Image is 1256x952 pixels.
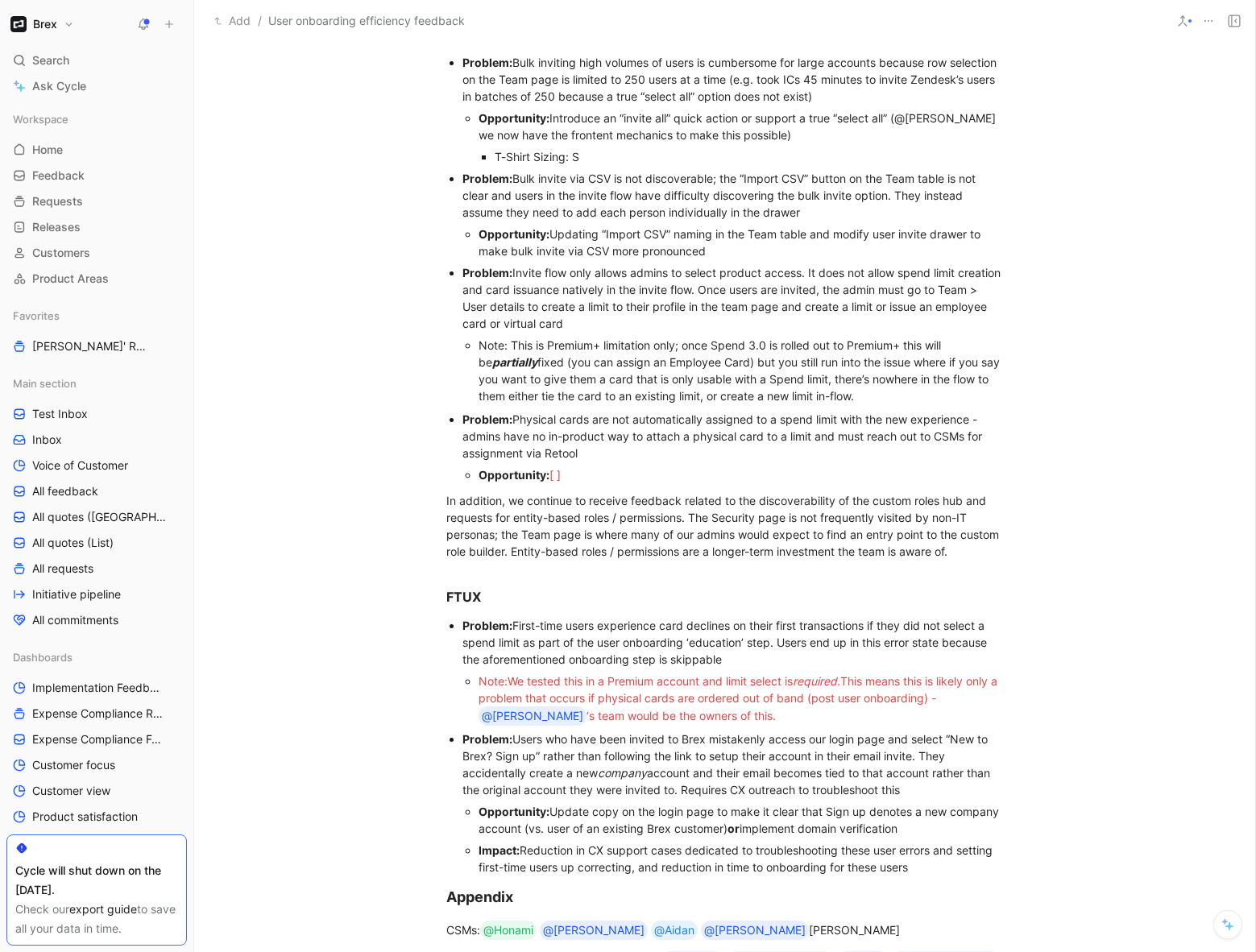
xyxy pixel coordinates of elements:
[549,468,561,482] span: [ ]
[6,138,187,162] a: Home
[32,77,86,96] span: Ask Cycle
[482,706,583,726] div: @[PERSON_NAME]
[32,457,128,474] span: Voice of Customer
[32,193,83,209] span: Requests
[32,432,62,448] span: Inbox
[598,766,647,780] em: company
[32,245,90,261] span: Customers
[6,267,187,291] a: Product Areas
[462,731,1004,798] div: Users who have been invited to Brex mistakenly access our login page and select “New to Brex? Sig...
[32,612,118,628] span: All commitments
[6,241,187,265] a: Customers
[6,74,187,98] a: Ask Cycle
[6,676,187,700] a: Implementation Feedback
[32,338,151,354] span: [PERSON_NAME]' Requests
[6,13,78,35] button: BrexBrex
[6,334,187,358] a: [PERSON_NAME]' Requests
[6,215,187,239] a: Releases
[6,753,187,777] a: Customer focus
[13,375,77,391] span: Main section
[32,731,168,747] span: Expense Compliance Feedback
[32,783,110,799] span: Customer view
[479,337,1004,404] div: Note: This is Premium+ limitation only; once Spend 3.0 is rolled out to Premium+ this will be fix...
[446,888,513,905] strong: Appendix
[462,617,1004,668] div: First-time users experience card declines on their first transactions if they did not select a sp...
[508,674,793,688] span: We tested this in a Premium account and limit select is
[483,921,533,940] div: @Honami
[6,830,187,855] a: VoC External
[6,645,187,932] div: DashboardsImplementation FeedbackExpense Compliance RequestsExpense Compliance FeedbackCustomer f...
[479,674,1001,705] span: This means this is likely only a problem that occurs if physica
[13,649,73,665] span: Dashboards
[6,107,187,131] div: Workspace
[6,727,187,751] a: Expense Compliance Feedback
[6,779,187,803] a: Customer view
[462,264,1004,332] div: Invite flow only allows admins to select product access. It does not allow spend limit creation a...
[462,266,512,279] strong: Problem:
[6,371,187,395] div: Main section
[6,582,187,606] a: Initiative pipeline
[6,645,187,669] div: Dashboards
[462,619,512,632] strong: Problem:
[32,757,115,773] span: Customer focus
[462,411,1004,462] div: Physical cards are not automatically assigned to a spend limit with the new experience - admins h...
[704,921,806,940] div: @[PERSON_NAME]
[6,163,187,188] a: Feedback
[6,402,187,426] a: Test Inbox
[32,706,167,722] span: Expense Compliance Requests
[462,170,1004,221] div: Bulk invite via CSV is not discoverable; the “Import CSV” button on the Team table is not clear a...
[6,48,187,72] div: Search
[33,17,57,31] h1: Brex
[32,271,109,287] span: Product Areas
[6,805,187,829] a: Product satisfaction
[6,531,187,555] a: All quotes (List)
[462,732,512,746] strong: Problem:
[6,428,187,452] a: Inbox
[32,509,168,525] span: All quotes ([GEOGRAPHIC_DATA])
[479,842,1004,875] div: Reduction in CX support cases dedicated to troubleshooting these user errors and setting first-ti...
[32,586,121,602] span: Initiative pipeline
[6,453,187,478] a: Voice of Customer
[479,468,549,482] strong: Opportunity:
[32,535,114,551] span: All quotes (List)
[639,691,936,705] span: l cards are ordered out of band (post user onboarding) -
[462,54,1004,105] div: Bulk inviting high volumes of users is cumbersome for large accounts because row selection on the...
[6,608,187,632] a: All commitments
[6,304,187,328] div: Favorites
[479,110,1004,143] div: Introduce an “invite all” quick action or support a true “select all” (@[PERSON_NAME] we now have...
[479,227,549,241] strong: Opportunity:
[10,16,27,32] img: Brex
[32,483,98,499] span: All feedback
[479,111,549,125] strong: Opportunity:
[446,492,1004,560] div: In addition, we continue to receive feedback related to the discoverability of the custom roles h...
[462,56,512,69] strong: Problem:
[446,589,481,605] strong: FTUX
[6,702,187,726] a: Expense Compliance Requests
[69,902,137,916] a: export guide
[793,674,840,688] span: required.
[32,680,165,696] span: Implementation Feedback
[462,172,512,185] strong: Problem:
[32,809,138,825] span: Product satisfaction
[6,189,187,213] a: Requests
[32,168,85,184] span: Feedback
[13,111,68,127] span: Workspace
[543,921,645,940] div: @[PERSON_NAME]
[654,921,694,940] div: @Aidan
[495,148,1004,165] div: T-Shirt Sizing: S
[446,921,1004,940] div: CSMs: [PERSON_NAME]
[587,709,776,722] span: ‘s team would be the owners of this.
[479,805,549,818] strong: Opportunity:
[210,11,255,31] button: Add
[6,479,187,503] a: All feedback
[492,355,537,369] em: partially
[15,900,178,938] div: Check our to save all your data in time.
[258,11,262,31] span: /
[15,861,178,900] div: Cycle will shut down on the [DATE].
[13,308,60,324] span: Favorites
[32,51,69,70] span: Search
[479,803,1004,837] div: Update copy on the login page to make it clear that Sign up denotes a new company account (vs. us...
[6,557,187,581] a: All requests
[727,822,740,835] strong: or
[462,412,512,426] strong: Problem:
